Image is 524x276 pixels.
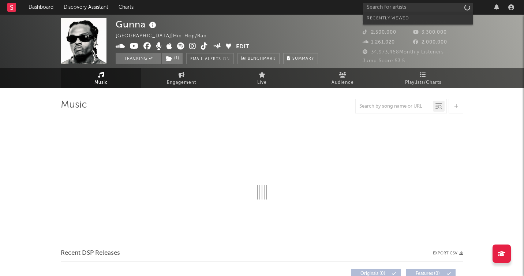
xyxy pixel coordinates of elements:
a: Engagement [141,68,222,88]
span: Summary [292,57,314,61]
span: Recent DSP Releases [61,249,120,258]
span: Music [94,78,108,87]
button: Summary [283,53,318,64]
button: Export CSV [433,251,463,256]
span: 2,500,000 [363,30,396,35]
em: On [223,57,230,61]
span: Audience [332,78,354,87]
a: Live [222,68,302,88]
button: Email AlertsOn [186,53,234,64]
span: 10,011,975 [363,20,397,25]
div: Recently Viewed [367,14,469,23]
span: Benchmark [248,55,276,63]
a: Playlists/Charts [383,68,463,88]
span: Playlists/Charts [405,78,441,87]
span: Originals ( 0 ) [356,272,390,276]
button: Edit [236,42,249,52]
span: 34,973,468 Monthly Listeners [363,50,444,55]
span: Jump Score: 53.5 [363,59,405,63]
a: Benchmark [237,53,280,64]
span: 2,000,000 [413,40,447,45]
button: Tracking [116,53,161,64]
a: Music [61,68,141,88]
span: 3,300,000 [413,30,447,35]
div: Gunna [116,18,158,30]
input: Search by song name or URL [356,104,433,109]
span: ( 1 ) [161,53,183,64]
button: (1) [162,53,183,64]
span: 1,261,020 [363,40,395,45]
a: Audience [302,68,383,88]
input: Search for artists [363,3,473,12]
span: Engagement [167,78,196,87]
div: [GEOGRAPHIC_DATA] | Hip-Hop/Rap [116,32,215,41]
span: Features ( 0 ) [411,272,445,276]
span: Live [257,78,267,87]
